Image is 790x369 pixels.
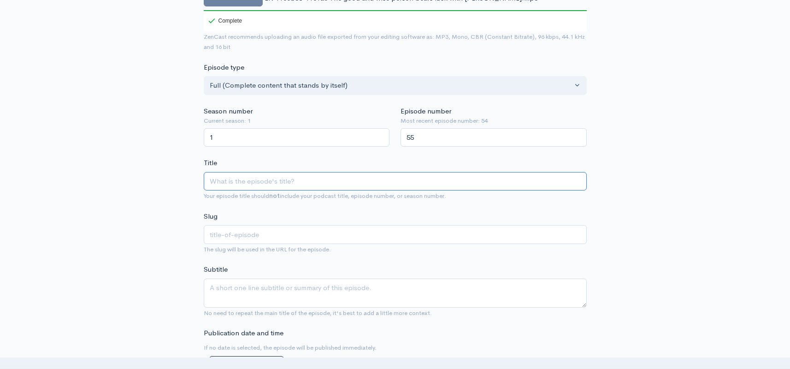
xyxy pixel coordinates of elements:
small: Your episode title should include your podcast title, episode number, or season number. [204,192,446,200]
small: If no date is selected, the episode will be published immediately. [204,344,377,351]
small: Most recent episode number: 54 [401,116,587,125]
label: Episode number [401,106,451,117]
label: Season number [204,106,253,117]
div: Full (Complete content that stands by itself) [210,80,572,91]
input: Enter episode number [401,128,587,147]
div: 100% [204,10,587,11]
input: What is the episode's title? [204,172,587,191]
label: Publication date and time [204,328,283,339]
label: Episode type [204,62,244,73]
div: Complete [208,18,242,24]
small: Current season: 1 [204,116,390,125]
input: Enter season number for this episode [204,128,390,147]
small: No need to repeat the main title of the episode, it's best to add a little more context. [204,309,432,317]
label: Slug [204,211,218,222]
small: The slug will be used in the URL for the episode. [204,245,331,253]
label: Subtitle [204,264,228,275]
small: ZenCast recommends uploading an audio file exported from your editing software as: MP3, Mono, CBR... [204,33,585,51]
div: Complete [204,10,244,31]
strong: not [269,192,280,200]
button: Full (Complete content that stands by itself) [204,76,587,95]
label: Title [204,158,217,168]
input: title-of-episode [204,225,587,244]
